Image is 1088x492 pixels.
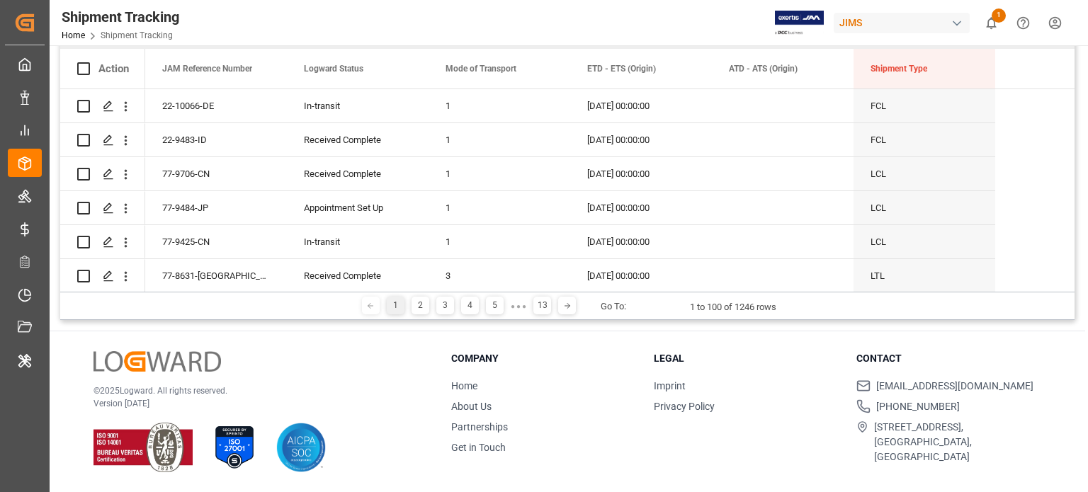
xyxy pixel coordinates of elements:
[854,157,995,190] div: LCL
[854,191,995,224] div: LCL
[145,191,287,224] div: 77-9484-JP
[145,225,995,259] div: Press SPACE to select this row.
[145,191,995,225] div: Press SPACE to select this row.
[876,399,960,414] span: [PHONE_NUMBER]
[486,297,504,314] div: 5
[451,421,508,433] a: Partnerships
[654,380,686,391] a: Imprint
[412,297,429,314] div: 2
[304,124,412,156] div: Received Complete
[429,259,570,292] div: 3
[570,225,712,258] div: [DATE] 00:00:00
[587,64,656,74] span: ETD - ETS (Origin)
[93,423,193,472] img: ISO 9001 & ISO 14001 Certification
[570,157,712,190] div: [DATE] 00:00:00
[60,225,145,259] div: Press SPACE to select this row.
[854,89,995,122] div: FCL
[690,300,776,314] div: 1 to 100 of 1246 rows
[60,123,145,157] div: Press SPACE to select this row.
[60,259,145,293] div: Press SPACE to select this row.
[729,64,798,74] span: ATD - ATS (Origin)
[856,351,1041,366] h3: Contact
[145,89,287,122] div: 22-10066-DE
[145,157,995,191] div: Press SPACE to select this row.
[451,380,477,391] a: Home
[876,379,1033,394] span: [EMAIL_ADDRESS][DOMAIN_NAME]
[451,442,506,453] a: Get in Touch
[992,8,1006,23] span: 1
[1007,7,1039,39] button: Help Center
[429,123,570,156] div: 1
[975,7,1007,39] button: show 1 new notifications
[60,191,145,225] div: Press SPACE to select this row.
[145,225,287,258] div: 77-9425-CN
[304,158,412,190] div: Received Complete
[162,64,252,74] span: JAM Reference Number
[446,64,516,74] span: Mode of Transport
[601,299,626,314] div: Go To:
[775,11,824,35] img: Exertis%20JAM%20-%20Email%20Logo.jpg_1722504956.jpg
[461,297,479,314] div: 4
[145,123,287,156] div: 22-9483-ID
[429,157,570,190] div: 1
[304,64,363,74] span: Logward Status
[654,401,715,412] a: Privacy Policy
[387,297,404,314] div: 1
[93,397,416,410] p: Version [DATE]
[304,226,412,258] div: In-transit
[429,225,570,258] div: 1
[145,259,287,292] div: 77-8631-[GEOGRAPHIC_DATA]
[874,420,1041,464] span: [STREET_ADDRESS], [GEOGRAPHIC_DATA], [GEOGRAPHIC_DATA]
[436,297,454,314] div: 3
[276,423,326,472] img: AICPA SOC
[93,351,221,372] img: Logward Logo
[570,89,712,122] div: [DATE] 00:00:00
[145,259,995,293] div: Press SPACE to select this row.
[854,259,995,292] div: LTL
[304,260,412,292] div: Received Complete
[429,89,570,122] div: 1
[210,423,259,472] img: ISO 27001 Certification
[570,259,712,292] div: [DATE] 00:00:00
[60,157,145,191] div: Press SPACE to select this row.
[570,123,712,156] div: [DATE] 00:00:00
[60,89,145,123] div: Press SPACE to select this row.
[654,351,839,366] h3: Legal
[304,192,412,224] div: Appointment Set Up
[854,225,995,258] div: LCL
[511,301,526,311] div: ● ● ●
[854,123,995,156] div: FCL
[304,90,412,122] div: In-transit
[62,6,179,28] div: Shipment Tracking
[834,9,975,36] button: JIMS
[533,297,551,314] div: 13
[451,401,492,412] a: About Us
[98,62,129,75] div: Action
[570,191,712,224] div: [DATE] 00:00:00
[62,30,85,40] a: Home
[871,64,927,74] span: Shipment Type
[145,157,287,190] div: 77-9706-CN
[451,351,636,366] h3: Company
[145,89,995,123] div: Press SPACE to select this row.
[834,13,970,33] div: JIMS
[93,384,416,397] p: © 2025 Logward. All rights reserved.
[429,191,570,224] div: 1
[145,123,995,157] div: Press SPACE to select this row.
